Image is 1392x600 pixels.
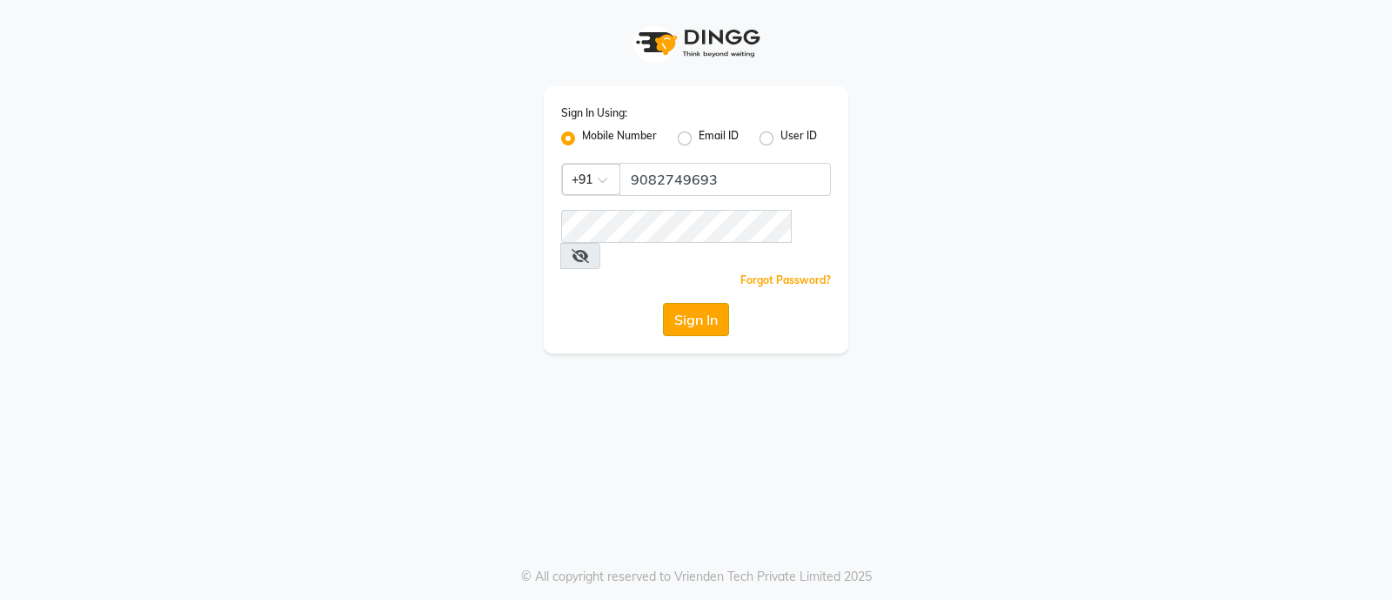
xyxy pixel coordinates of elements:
[582,128,657,149] label: Mobile Number
[561,210,792,243] input: Username
[626,17,766,69] img: logo1.svg
[561,105,627,121] label: Sign In Using:
[699,128,739,149] label: Email ID
[619,163,831,196] input: Username
[780,128,817,149] label: User ID
[663,303,729,336] button: Sign In
[740,273,831,287] a: Forgot Password?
